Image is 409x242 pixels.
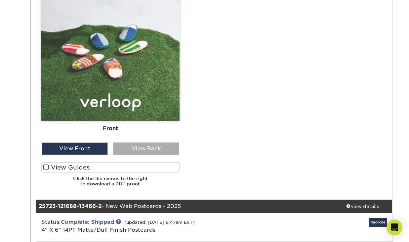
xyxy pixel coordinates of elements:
[333,200,392,213] a: view details
[41,227,155,233] a: 4" X 6" 14PT Matte/Dull Finish Postcards
[39,203,102,209] strong: 25723-121688-13466-2
[387,219,402,235] div: Open Intercom Messenger
[36,218,273,234] div: Status:
[113,142,179,155] div: View Back
[369,218,387,226] a: Reorder
[41,121,180,136] div: Front
[2,222,56,240] iframe: Google Customer Reviews
[61,219,114,225] a: Complete: Shipped
[124,220,195,225] small: (updated: [DATE] 6:47am EST)
[42,142,108,155] div: View Front
[333,203,392,210] div: view details
[41,162,180,172] label: View Guides
[41,176,180,192] h6: Click the file names to the right to download a PDF proof.
[36,200,333,213] div: - New Web Postcards - 2025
